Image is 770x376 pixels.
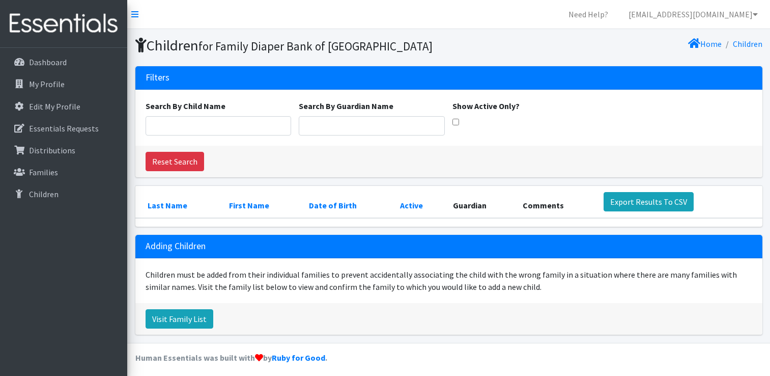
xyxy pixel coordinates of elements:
[688,39,722,49] a: Home
[29,189,59,199] p: Children
[4,162,123,182] a: Families
[135,37,445,55] h1: Children
[272,353,325,363] a: Ruby for Good
[4,184,123,204] a: Children
[198,39,433,53] small: for Family Diaper Bank of [GEOGRAPHIC_DATA]
[560,4,616,24] a: Need Help?
[148,200,187,210] a: Last Name
[146,72,169,83] h3: Filters
[4,7,123,41] img: HumanEssentials
[146,100,225,112] label: Search By Child Name
[229,200,269,210] a: First Name
[733,39,762,49] a: Children
[29,79,65,89] p: My Profile
[29,123,99,133] p: Essentials Requests
[400,200,423,210] a: Active
[135,258,762,303] div: Children must be added from their individual families to prevent accidentally associating the chi...
[146,241,206,252] h3: Adding Children
[29,145,75,155] p: Distributions
[4,140,123,160] a: Distributions
[447,185,517,218] th: Guardian
[135,353,327,363] strong: Human Essentials was built with by .
[29,57,67,67] p: Dashboard
[146,152,204,171] a: Reset Search
[29,101,80,112] p: Edit My Profile
[604,192,694,211] a: Export Results To CSV
[309,200,357,210] a: Date of Birth
[452,100,520,112] label: Show Active Only?
[29,167,58,177] p: Families
[4,96,123,117] a: Edit My Profile
[517,185,597,218] th: Comments
[299,100,393,112] label: Search By Guardian Name
[4,52,123,72] a: Dashboard
[4,74,123,94] a: My Profile
[620,4,766,24] a: [EMAIL_ADDRESS][DOMAIN_NAME]
[4,118,123,139] a: Essentials Requests
[146,309,213,329] a: Visit Family List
